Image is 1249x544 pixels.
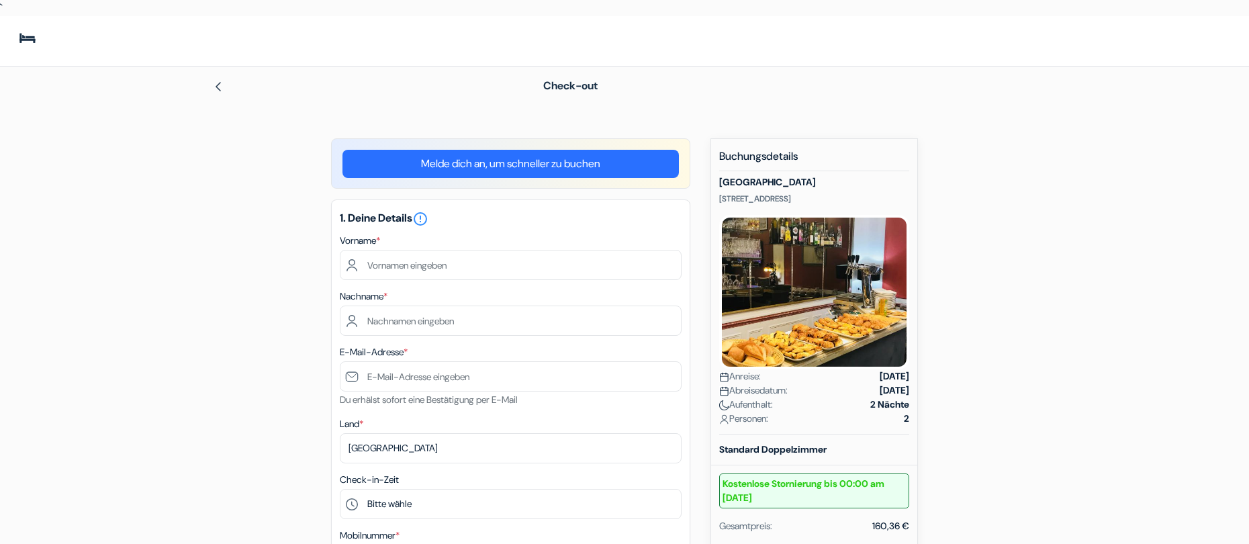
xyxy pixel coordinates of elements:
label: Mobilnummer [340,529,400,543]
img: Jugendherbergen.com [16,27,177,56]
img: moon.svg [719,400,729,410]
h5: 1. Deine Details [340,211,682,227]
h5: [GEOGRAPHIC_DATA] [719,177,909,188]
div: Gesamtpreis: [719,519,772,533]
img: user_icon.svg [719,414,729,424]
small: Du erhälst sofort eine Bestätigung per E-Mail [340,394,518,406]
span: Check-out [543,79,598,93]
a: Melde dich an, um schneller zu buchen [342,150,679,178]
p: [STREET_ADDRESS] [719,193,909,204]
label: Check-in-Zeit [340,473,399,487]
span: Aufenthalt: [719,398,773,412]
input: Vornamen eingeben [340,250,682,280]
b: Standard Doppelzimmer [719,443,827,455]
strong: 2 Nächte [870,398,909,412]
span: Anreise: [719,369,761,383]
small: Kostenlose Stornierung bis 00:00 am [DATE] [719,473,909,508]
img: left_arrow.svg [213,81,224,92]
strong: 2 [904,412,909,426]
strong: [DATE] [880,383,909,398]
span: Abreisedatum: [719,383,788,398]
span: Personen: [719,412,768,426]
label: Land [340,417,363,431]
label: Vorname [340,234,380,248]
img: calendar.svg [719,372,729,382]
a: error_outline [412,211,428,225]
i: error_outline [412,211,428,227]
h5: Buchungsdetails [719,150,909,171]
input: E-Mail-Adresse eingeben [340,361,682,392]
div: 160,36 € [872,519,909,533]
strong: [DATE] [880,369,909,383]
img: calendar.svg [719,386,729,396]
label: E-Mail-Adresse [340,345,408,359]
input: Nachnamen eingeben [340,306,682,336]
label: Nachname [340,289,387,304]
